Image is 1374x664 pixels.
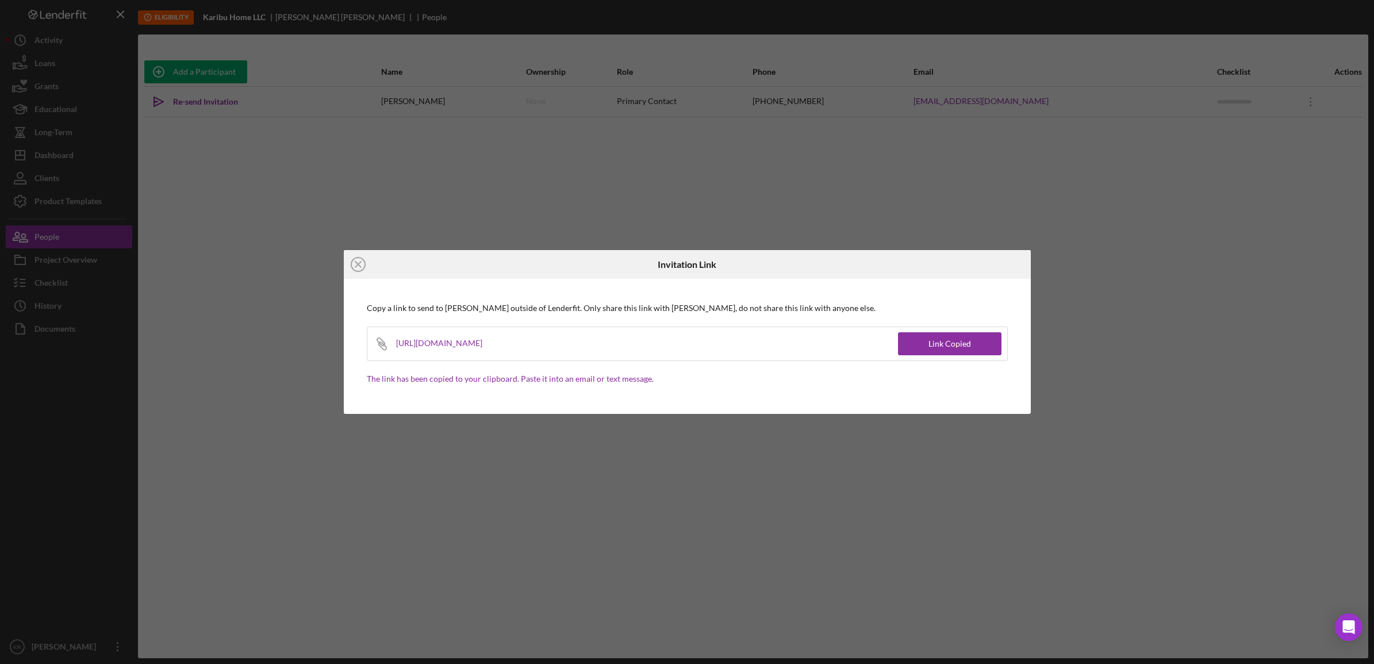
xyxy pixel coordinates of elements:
[898,332,1001,355] button: Link Copied
[367,302,1008,314] p: Copy a link to send to [PERSON_NAME] outside of Lenderfit. Only share this link with [PERSON_NAME...
[1335,613,1363,641] div: Open Intercom Messenger
[658,259,716,270] h6: Invitation Link
[928,332,971,355] div: Link Copied
[367,373,1008,385] p: The link has been copied to your clipboard. Paste it into an email or text message.
[396,327,497,360] div: [URL][DOMAIN_NAME]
